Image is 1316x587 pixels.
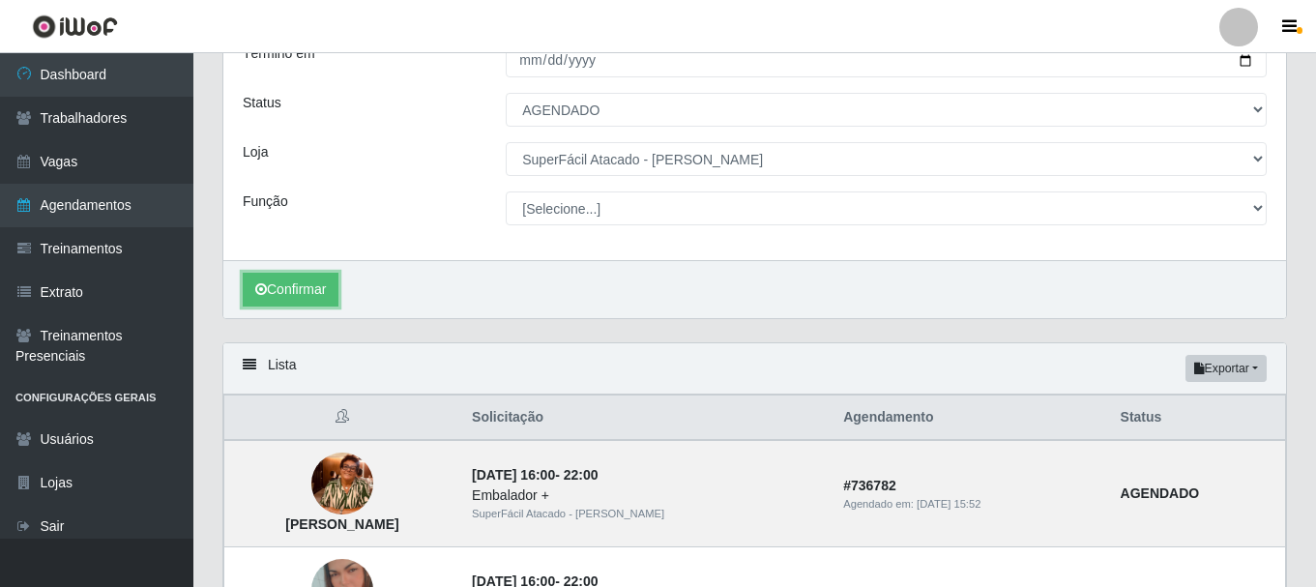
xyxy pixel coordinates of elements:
time: 22:00 [564,467,599,483]
strong: AGENDADO [1121,485,1200,501]
strong: # 736782 [843,478,896,493]
img: CoreUI Logo [32,15,118,39]
th: Agendamento [832,396,1108,441]
time: [DATE] 15:52 [917,498,980,510]
label: Loja [243,142,268,162]
div: Agendado em: [843,496,1097,513]
label: Status [243,93,281,113]
button: Confirmar [243,273,338,307]
button: Exportar [1185,355,1267,382]
div: Embalador + [472,485,820,506]
time: [DATE] 16:00 [472,467,555,483]
div: SuperFácil Atacado - [PERSON_NAME] [472,506,820,522]
img: Ana Cláudia da Costa Santos Henriques [311,428,373,539]
label: Função [243,191,288,212]
th: Status [1109,396,1286,441]
strong: - [472,467,598,483]
strong: [PERSON_NAME] [285,516,398,532]
th: Solicitação [460,396,832,441]
input: 00/00/0000 [506,44,1267,77]
label: Término em [243,44,315,64]
div: Lista [223,343,1286,395]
